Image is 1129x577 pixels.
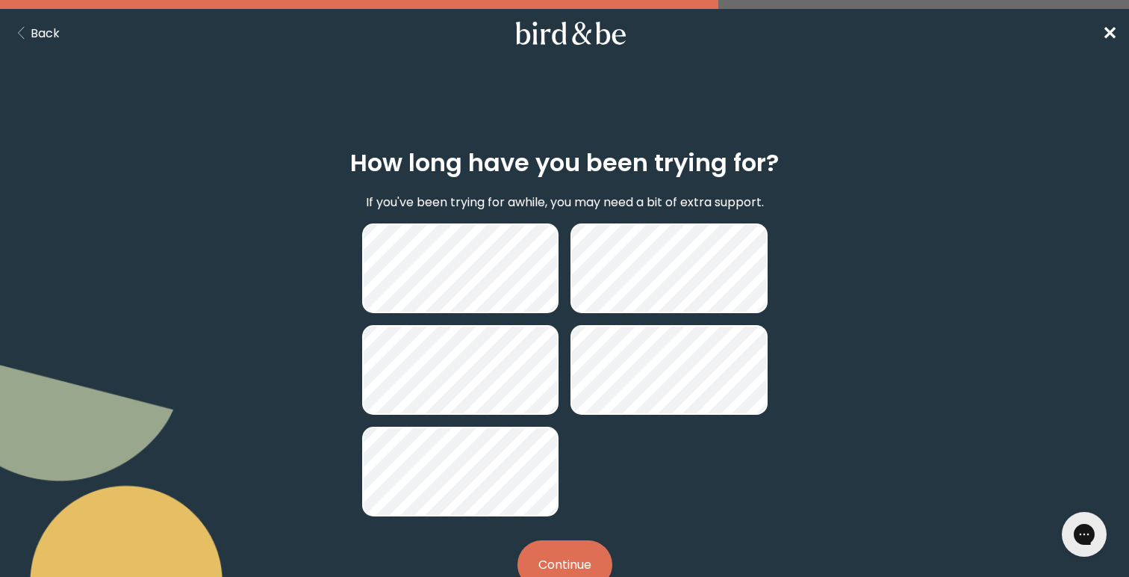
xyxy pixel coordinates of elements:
p: If you've been trying for awhile, you may need a bit of extra support. [366,193,764,212]
iframe: Gorgias live chat messenger [1054,507,1114,562]
span: ✕ [1102,21,1117,46]
h2: How long have you been trying for? [350,145,779,181]
a: ✕ [1102,20,1117,46]
button: Back Button [12,24,60,43]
